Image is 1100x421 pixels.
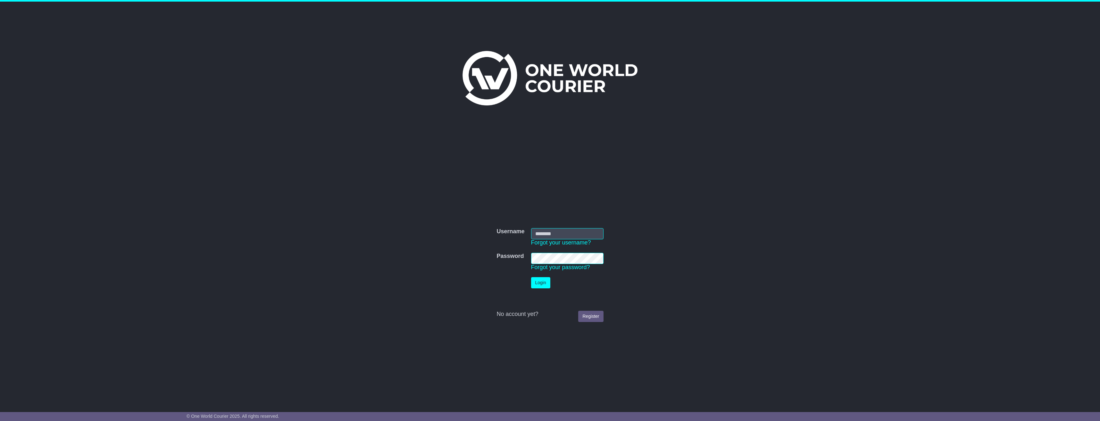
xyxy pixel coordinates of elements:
a: Register [578,311,603,322]
a: Forgot your username? [531,239,591,246]
label: Password [496,253,524,260]
span: © One World Courier 2025. All rights reserved. [187,414,279,419]
button: Login [531,277,550,288]
div: No account yet? [496,311,603,318]
label: Username [496,228,524,235]
img: One World [463,51,637,105]
a: Forgot your password? [531,264,590,270]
